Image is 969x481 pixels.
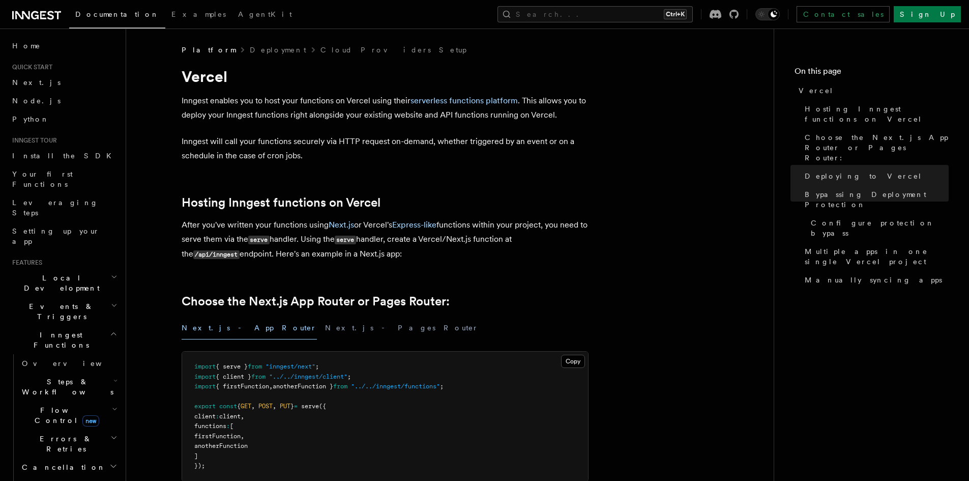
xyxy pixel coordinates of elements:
span: Features [8,259,42,267]
span: Platform [182,45,236,55]
span: from [251,373,266,380]
span: : [226,422,230,430]
a: Vercel [795,81,949,100]
a: Node.js [8,92,120,110]
span: Overview [22,359,127,367]
button: Flow Controlnew [18,401,120,430]
span: Quick start [8,63,52,71]
button: Next.js - App Router [182,317,317,339]
span: Inngest Functions [8,330,110,350]
button: Events & Triggers [8,297,120,326]
a: Home [8,37,120,55]
code: serve [335,236,356,244]
a: Overview [18,354,120,373]
span: anotherFunction } [273,383,333,390]
h1: Vercel [182,67,589,86]
span: Node.js [12,97,61,105]
span: const [219,403,237,410]
a: Choose the Next.js App Router or Pages Router: [801,128,949,167]
span: import [194,373,216,380]
span: "../../inngest/client" [269,373,347,380]
button: Copy [561,355,585,368]
button: Steps & Workflows [18,373,120,401]
span: = [294,403,298,410]
a: Your first Functions [8,165,120,193]
a: Configure protection bypass [807,214,949,242]
kbd: Ctrl+K [664,9,687,19]
span: Deploying to Vercel [805,171,922,181]
span: Examples [171,10,226,18]
a: Bypassing Deployment Protection [801,185,949,214]
span: , [251,403,255,410]
button: Next.js - Pages Router [325,317,479,339]
span: ; [315,363,319,370]
span: firstFunction [194,433,241,440]
span: { firstFunction [216,383,269,390]
span: from [248,363,262,370]
span: Hosting Inngest functions on Vercel [805,104,949,124]
p: After you've written your functions using or Vercel's functions within your project, you need to ... [182,218,589,262]
button: Inngest Functions [8,326,120,354]
span: "inngest/next" [266,363,315,370]
button: Search...Ctrl+K [497,6,693,22]
span: new [82,415,99,427]
span: client [219,413,241,420]
button: Local Development [8,269,120,297]
span: ({ [319,403,326,410]
span: Your first Functions [12,170,73,188]
span: , [273,403,276,410]
span: Install the SDK [12,152,118,160]
span: Flow Control [18,405,112,426]
span: Choose the Next.js App Router or Pages Router: [805,132,949,163]
span: export [194,403,216,410]
span: Leveraging Steps [12,199,98,217]
span: : [216,413,219,420]
a: serverless functions platform [410,96,518,105]
span: Events & Triggers [8,301,111,322]
span: } [290,403,294,410]
span: AgentKit [238,10,292,18]
span: Errors & Retries [18,434,110,454]
a: Hosting Inngest functions on Vercel [801,100,949,128]
button: Cancellation [18,458,120,476]
span: Multiple apps in one single Vercel project [805,246,949,267]
span: , [241,413,244,420]
a: Deploying to Vercel [801,167,949,185]
a: Sign Up [894,6,961,22]
span: }); [194,462,205,469]
button: Errors & Retries [18,430,120,458]
p: Inngest enables you to host your functions on Vercel using their . This allows you to deploy your... [182,94,589,122]
a: Install the SDK [8,147,120,165]
a: Examples [165,3,232,27]
span: ; [440,383,444,390]
span: Python [12,115,49,123]
span: Cancellation [18,462,106,472]
span: functions [194,422,226,430]
a: Python [8,110,120,128]
code: serve [248,236,270,244]
a: Multiple apps in one single Vercel project [801,242,949,271]
a: Documentation [69,3,165,29]
span: Configure protection bypass [811,218,949,238]
span: POST [258,403,273,410]
span: Inngest tour [8,136,57,145]
a: Deployment [250,45,306,55]
a: Choose the Next.js App Router or Pages Router: [182,294,450,308]
span: Next.js [12,78,61,87]
a: Manually syncing apps [801,271,949,289]
a: AgentKit [232,3,298,27]
span: Vercel [799,86,834,96]
span: Steps & Workflows [18,377,113,397]
a: Setting up your app [8,222,120,250]
span: , [269,383,273,390]
span: Documentation [75,10,159,18]
a: Express-like [392,220,436,230]
a: Contact sales [797,6,890,22]
span: "../../inngest/functions" [351,383,440,390]
a: Leveraging Steps [8,193,120,222]
span: anotherFunction [194,442,248,449]
span: { [237,403,241,410]
span: Bypassing Deployment Protection [805,189,949,210]
span: , [241,433,244,440]
h4: On this page [795,65,949,81]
